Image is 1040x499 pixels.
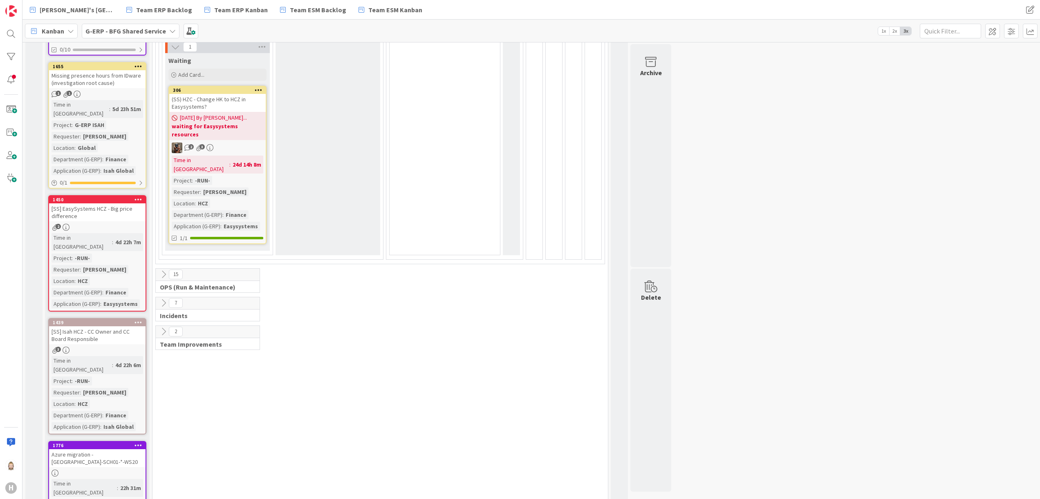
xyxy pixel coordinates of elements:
span: : [72,376,73,385]
span: : [195,199,196,208]
span: : [72,120,73,129]
div: [PERSON_NAME] [81,265,128,274]
span: : [80,132,81,141]
div: -RUN- [73,254,92,263]
div: 1776Azure migration - [GEOGRAPHIC_DATA]-SCH01-*-WS20 [49,442,146,467]
a: 306(SS) HZC - Change HK to HCZ in Easysystems?[DATE] By [PERSON_NAME]...waiting for Easysystems r... [168,86,267,244]
div: Requester [52,388,80,397]
div: HCZ [76,276,90,285]
div: 306 [173,87,266,93]
div: H [5,482,17,494]
div: Application (G-ERP) [172,222,220,231]
span: Team ERP Backlog [136,5,192,15]
div: Finance [224,210,249,219]
img: VK [172,143,182,153]
div: Easysystems [222,222,260,231]
span: 1 [67,91,72,96]
div: 4d 22h 7m [113,238,143,247]
div: Requester [172,187,200,196]
span: : [192,176,193,185]
div: 1655Missing presence hours from IDware (investigation root cause) [49,63,146,88]
div: 1655 [53,64,146,69]
span: : [100,422,101,431]
div: Isah Global [101,422,136,431]
b: waiting for Easysystems resources [172,122,263,138]
div: 24d 14h 8m [231,160,263,169]
div: 22h 31m [118,483,143,492]
div: 4d 22h 6m [113,361,143,370]
div: Global [76,143,98,152]
div: Delete [641,292,661,302]
div: Finance [103,288,128,297]
span: : [117,483,118,492]
span: : [100,299,101,308]
div: HCZ [76,399,90,408]
div: HCZ [196,199,210,208]
a: 1450[SS] EasySystems HCZ - Big price differenceTime in [GEOGRAPHIC_DATA]:4d 22h 7mProject:-RUN-Re... [48,195,146,312]
div: VK [169,143,266,153]
div: 1450[SS] EasySystems HCZ - Big price difference [49,196,146,221]
span: 2 [188,144,194,149]
div: Time in [GEOGRAPHIC_DATA] [172,156,229,174]
span: Incidents [160,312,249,320]
div: Location [52,276,74,285]
div: 5d 23h 51m [110,105,143,114]
div: Time in [GEOGRAPHIC_DATA] [52,100,109,118]
div: Location [172,199,195,208]
div: Archive [640,68,662,78]
a: 1655Missing presence hours from IDware (investigation root cause)Time in [GEOGRAPHIC_DATA]:5d 23h... [48,62,146,189]
span: 0 / 1 [60,178,67,187]
div: Requester [52,132,80,141]
div: Requester [52,265,80,274]
span: : [112,361,113,370]
span: 1x [878,27,889,35]
div: Time in [GEOGRAPHIC_DATA] [52,233,112,251]
div: [PERSON_NAME] [81,388,128,397]
span: Team ERP Kanban [214,5,268,15]
span: 3 [56,347,61,352]
div: Finance [103,411,128,420]
div: 306 [169,87,266,94]
div: Isah Global [101,166,136,175]
span: : [102,411,103,420]
input: Quick Filter... [920,24,981,38]
div: Application (G-ERP) [52,422,100,431]
div: Project [52,254,72,263]
div: Project [172,176,192,185]
span: 2x [889,27,900,35]
div: (SS) HZC - Change HK to HCZ in Easysystems? [169,94,266,112]
span: Team Improvements [160,340,249,348]
div: Project [52,376,72,385]
span: : [74,276,76,285]
a: Team ERP Kanban [199,2,273,17]
div: 1439[SS] Isah HCZ - CC Owner and CC Board Responsible [49,319,146,344]
div: 1439 [53,320,146,325]
div: Time in [GEOGRAPHIC_DATA] [52,356,112,374]
span: OPS (Run & Maintenance) [160,283,249,291]
span: : [200,187,201,196]
span: : [220,222,222,231]
a: Team ERP Backlog [121,2,197,17]
span: : [102,288,103,297]
span: : [102,155,103,164]
span: : [229,160,231,169]
div: 1776 [49,442,146,449]
div: Finance [103,155,128,164]
div: 0/1 [49,178,146,188]
span: 3 [199,144,205,149]
div: G-ERP ISAH [73,120,106,129]
span: 1 [56,91,61,96]
span: [PERSON_NAME]'s [GEOGRAPHIC_DATA] [40,5,114,15]
div: [SS] Isah HCZ - CC Owner and CC Board Responsible [49,326,146,344]
div: Department (G-ERP) [52,288,102,297]
div: Project [52,120,72,129]
span: 2 [56,224,61,229]
a: [PERSON_NAME]'s [GEOGRAPHIC_DATA] [25,2,119,17]
span: : [80,265,81,274]
span: : [109,105,110,114]
a: Team ESM Kanban [354,2,427,17]
div: 1450 [49,196,146,203]
div: Missing presence hours from IDware (investigation root cause) [49,70,146,88]
span: : [112,238,113,247]
div: [SS] EasySystems HCZ - Big price difference [49,203,146,221]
